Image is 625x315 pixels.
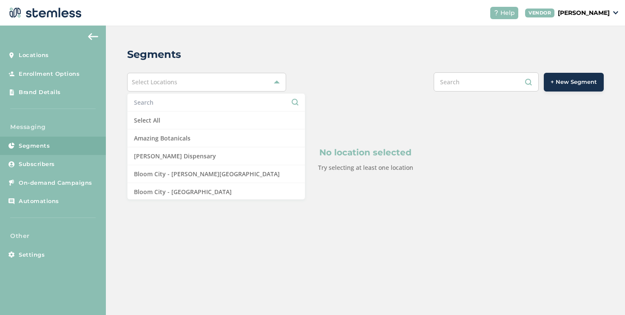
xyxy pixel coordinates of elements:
iframe: Chat Widget [582,274,625,315]
p: [PERSON_NAME] [558,9,610,17]
label: Try selecting at least one location [318,163,413,172]
span: + New Segment [551,78,597,86]
button: + New Segment [544,73,604,92]
p: No location selected [168,146,563,159]
img: icon_down-arrow-small-66adaf34.svg [613,11,618,14]
img: logo-dark-0685b13c.svg [7,4,82,21]
li: Bloom City - [GEOGRAPHIC_DATA] [128,183,305,201]
h2: Segments [127,47,181,62]
div: VENDOR [525,9,554,17]
li: Amazing Botanicals [128,129,305,147]
input: Search [434,72,539,92]
span: Subscribers [19,160,55,169]
li: [PERSON_NAME] Dispensary [128,147,305,165]
span: Settings [19,251,45,259]
span: Automations [19,197,59,206]
span: Brand Details [19,88,61,97]
li: Bloom City - [PERSON_NAME][GEOGRAPHIC_DATA] [128,165,305,183]
span: Help [500,9,515,17]
img: icon-help-white-03924b79.svg [494,10,499,15]
input: Search [134,98,298,107]
span: Enrollment Options [19,70,80,78]
span: Locations [19,51,49,60]
span: Segments [19,142,50,150]
span: On-demand Campaigns [19,179,92,187]
li: Select All [128,112,305,129]
span: Select Locations [132,78,177,86]
img: icon-arrow-back-accent-c549486e.svg [88,33,98,40]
